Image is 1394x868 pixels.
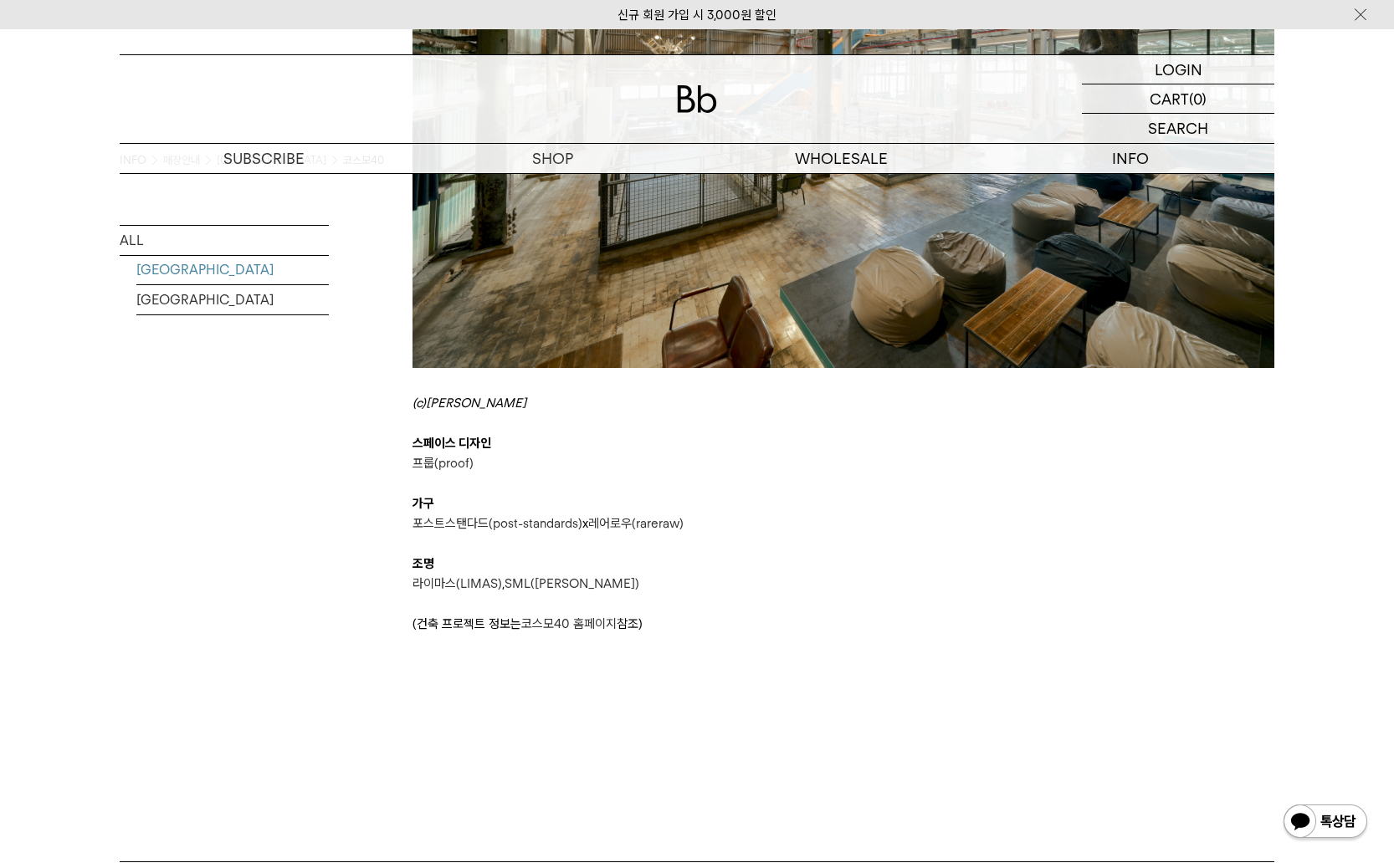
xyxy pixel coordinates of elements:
[1189,84,1207,113] p: (0)
[136,255,329,284] a: [GEOGRAPHIC_DATA]
[413,496,434,511] b: 가구
[505,576,639,591] a: SML([PERSON_NAME])
[1155,55,1202,84] p: LOGIN
[521,616,617,631] a: 코스모40 홈페이지
[136,285,329,314] a: [GEOGRAPHIC_DATA]
[1150,84,1189,113] p: CART
[120,226,329,255] a: ALL
[1148,114,1208,143] p: SEARCH
[413,516,582,531] a: 포스트스탠다드(post-standards)
[413,614,1274,634] p: (건축 프로젝트 정보는 참조)
[588,516,684,531] a: 레어로우(rareraw)
[413,574,1274,594] p: ,
[408,144,697,173] a: SHOP
[1282,803,1369,843] img: 카카오톡 채널 1:1 채팅 버튼
[618,8,776,23] a: 신규 회원 가입 시 3,000원 할인
[413,576,502,591] a: 라이마스(LIMAS)
[697,144,986,173] p: WHOLESALE
[413,396,526,411] i: (c)[PERSON_NAME]
[413,456,474,471] a: 프룹(proof)
[986,144,1274,173] p: INFO
[413,513,1274,534] p: x
[413,556,434,571] b: 조명
[1082,84,1274,114] a: CART (0)
[1082,55,1274,84] a: LOGIN
[677,85,717,113] img: 로고
[120,144,408,173] a: SUBSCRIBE
[413,436,491,451] b: 스페이스 디자인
